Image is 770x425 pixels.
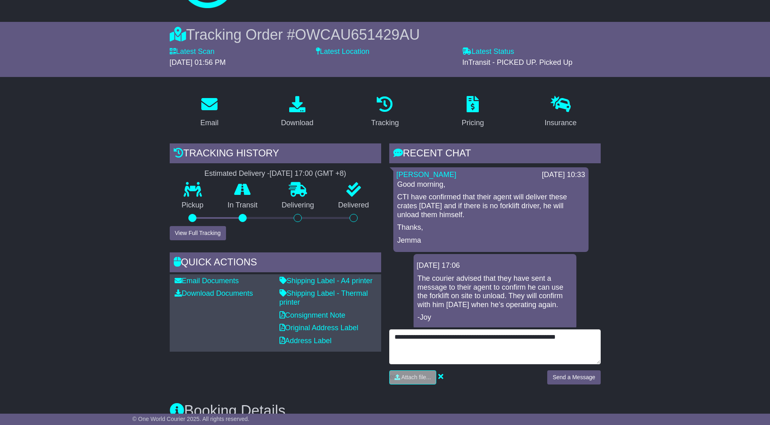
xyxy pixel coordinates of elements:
[279,337,332,345] a: Address Label
[326,201,381,210] p: Delivered
[170,143,381,165] div: Tracking history
[295,26,420,43] span: OWCAU651429AU
[279,277,373,285] a: Shipping Label - A4 printer
[397,193,584,219] p: CTI have confirmed that their agent will deliver these crates [DATE] and if there is no forklift ...
[276,93,319,131] a: Download
[397,180,584,189] p: Good morning,
[170,403,601,419] h3: Booking Details
[316,47,369,56] label: Latest Location
[371,117,399,128] div: Tracking
[545,117,577,128] div: Insurance
[279,289,368,306] a: Shipping Label - Thermal printer
[170,169,381,178] div: Estimated Delivery -
[170,58,226,66] span: [DATE] 01:56 PM
[542,171,585,179] div: [DATE] 10:33
[170,47,215,56] label: Latest Scan
[195,93,224,131] a: Email
[540,93,582,131] a: Insurance
[279,324,358,332] a: Original Address Label
[175,289,253,297] a: Download Documents
[270,201,326,210] p: Delivering
[170,26,601,43] div: Tracking Order #
[175,277,239,285] a: Email Documents
[215,201,270,210] p: In Transit
[397,171,456,179] a: [PERSON_NAME]
[170,252,381,274] div: Quick Actions
[397,223,584,232] p: Thanks,
[270,169,346,178] div: [DATE] 17:00 (GMT +8)
[547,370,600,384] button: Send a Message
[462,47,514,56] label: Latest Status
[279,311,346,319] a: Consignment Note
[418,274,572,309] p: The courier advised that they have sent a message to their agent to confirm he can use the forkli...
[418,313,572,322] p: -Joy
[281,117,314,128] div: Download
[170,201,216,210] p: Pickup
[462,117,484,128] div: Pricing
[456,93,489,131] a: Pricing
[132,416,250,422] span: © One World Courier 2025. All rights reserved.
[397,236,584,245] p: Jemma
[200,117,218,128] div: Email
[389,143,601,165] div: RECENT CHAT
[462,58,572,66] span: InTransit - PICKED UP. Picked Up
[170,226,226,240] button: View Full Tracking
[417,261,573,270] div: [DATE] 17:06
[366,93,404,131] a: Tracking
